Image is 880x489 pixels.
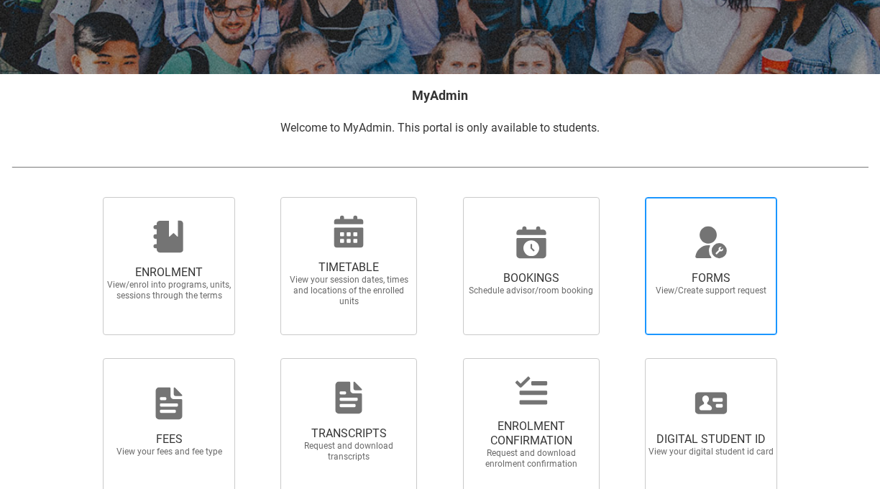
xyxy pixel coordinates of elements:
[280,121,600,134] span: Welcome to MyAdmin. This portal is only available to students.
[106,432,232,447] span: FEES
[468,448,595,470] span: Request and download enrolment confirmation
[648,271,774,285] span: FORMS
[648,447,774,457] span: View your digital student id card
[468,419,595,448] span: ENROLMENT CONFIRMATION
[285,441,412,462] span: Request and download transcripts
[106,265,232,280] span: ENROLMENT
[285,275,412,307] span: View your session dates, times and locations of the enrolled units
[468,285,595,296] span: Schedule advisor/room booking
[285,426,412,441] span: TRANSCRIPTS
[285,260,412,275] span: TIMETABLE
[648,432,774,447] span: DIGITAL STUDENT ID
[468,271,595,285] span: BOOKINGS
[106,280,232,301] span: View/enrol into programs, units, sessions through the terms
[106,447,232,457] span: View your fees and fee type
[12,86,868,105] h2: MyAdmin
[648,285,774,296] span: View/Create support request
